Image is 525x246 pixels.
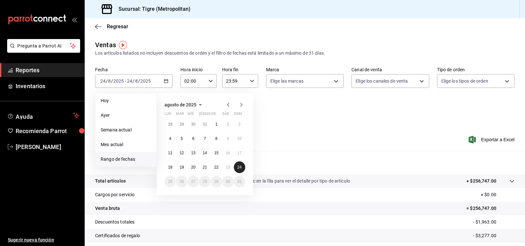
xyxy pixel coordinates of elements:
span: Mes actual [101,141,151,148]
abbr: 29 de agosto de 2025 [214,179,219,184]
abbr: 27 de agosto de 2025 [191,179,195,184]
abbr: jueves [199,112,237,118]
button: 31 de agosto de 2025 [234,176,245,187]
abbr: 28 de agosto de 2025 [203,179,207,184]
span: Ayuda [16,112,71,119]
button: 11 de agosto de 2025 [164,147,176,159]
button: 20 de agosto de 2025 [188,161,199,173]
button: Pregunta a Parrot AI [7,39,80,53]
h3: Sucursal: Tigre (Metropolitan) [113,5,191,13]
button: 17 de agosto de 2025 [234,147,245,159]
button: 5 de agosto de 2025 [176,133,187,144]
span: Pregunta a Parrot AI [18,43,70,49]
button: 9 de agosto de 2025 [222,133,234,144]
abbr: sábado [222,112,229,118]
span: Recomienda Parrot [16,127,79,135]
label: Hora inicio [180,68,217,72]
label: Hora fin [222,68,258,72]
span: Elige las marcas [270,78,304,84]
span: / [138,78,140,84]
button: 16 de agosto de 2025 [222,147,234,159]
label: Tipo de orden [437,68,515,72]
span: Ayer [101,112,151,119]
abbr: 11 de agosto de 2025 [168,151,172,155]
p: Descuentos totales [95,219,135,225]
input: -- [100,78,106,84]
abbr: miércoles [188,112,194,118]
span: Elige los canales de venta [356,78,408,84]
button: 23 de agosto de 2025 [222,161,234,173]
span: Sugerir nueva función [8,237,79,243]
p: = $256,747.00 [466,205,515,212]
abbr: 15 de agosto de 2025 [214,151,219,155]
abbr: 23 de agosto de 2025 [226,165,230,170]
p: + $256,747.00 [466,178,496,184]
abbr: 7 de agosto de 2025 [204,136,206,141]
button: 7 de agosto de 2025 [199,133,210,144]
abbr: domingo [234,112,242,118]
abbr: 22 de agosto de 2025 [214,165,219,170]
label: Fecha [95,68,173,72]
button: 27 de agosto de 2025 [188,176,199,187]
abbr: 19 de agosto de 2025 [179,165,184,170]
a: Pregunta a Parrot AI [5,47,80,54]
button: Regresar [95,23,128,30]
abbr: 13 de agosto de 2025 [191,151,195,155]
button: 19 de agosto de 2025 [176,161,187,173]
button: 24 de agosto de 2025 [234,161,245,173]
button: 1 de agosto de 2025 [211,118,222,130]
button: 6 de agosto de 2025 [188,133,199,144]
button: agosto de 2025 [164,101,204,109]
p: Da clic en la fila para ver el detalle por tipo de artículo [242,178,350,184]
abbr: 31 de julio de 2025 [203,122,207,127]
input: -- [108,78,111,84]
abbr: 24 de agosto de 2025 [237,165,242,170]
button: 30 de julio de 2025 [188,118,199,130]
span: Exportar a Excel [470,136,515,143]
span: Semana actual [101,127,151,133]
abbr: 28 de julio de 2025 [168,122,172,127]
button: 8 de agosto de 2025 [211,133,222,144]
abbr: 1 de agosto de 2025 [215,122,218,127]
img: Tooltip marker [119,41,127,49]
p: - $1,963.00 [473,219,515,225]
abbr: 30 de agosto de 2025 [226,179,230,184]
abbr: 16 de agosto de 2025 [226,151,230,155]
button: 15 de agosto de 2025 [211,147,222,159]
button: 12 de agosto de 2025 [176,147,187,159]
abbr: 29 de julio de 2025 [179,122,184,127]
button: 2 de agosto de 2025 [222,118,234,130]
p: Resumen [95,159,515,167]
abbr: 30 de julio de 2025 [191,122,195,127]
button: 14 de agosto de 2025 [199,147,210,159]
button: 28 de julio de 2025 [164,118,176,130]
p: Cargos por servicio [95,191,135,198]
abbr: 2 de agosto de 2025 [227,122,229,127]
button: 3 de agosto de 2025 [234,118,245,130]
abbr: 6 de agosto de 2025 [192,136,194,141]
div: Los artículos listados no incluyen descuentos de orden y el filtro de fechas está limitado a un m... [95,50,515,57]
abbr: 25 de agosto de 2025 [168,179,172,184]
span: Reportes [16,66,79,75]
input: ---- [113,78,124,84]
span: / [111,78,113,84]
p: + $0.00 [481,191,515,198]
abbr: 12 de agosto de 2025 [179,151,184,155]
button: 18 de agosto de 2025 [164,161,176,173]
span: [PERSON_NAME] [16,143,79,151]
abbr: 21 de agosto de 2025 [203,165,207,170]
p: - $3,277.00 [473,232,515,239]
abbr: 26 de agosto de 2025 [179,179,184,184]
button: 29 de julio de 2025 [176,118,187,130]
span: / [106,78,108,84]
button: 29 de agosto de 2025 [211,176,222,187]
input: ---- [140,78,151,84]
span: - [125,78,126,84]
span: Hoy [101,97,151,104]
p: Certificados de regalo [95,232,140,239]
button: 13 de agosto de 2025 [188,147,199,159]
button: 10 de agosto de 2025 [234,133,245,144]
abbr: martes [176,112,184,118]
abbr: 5 de agosto de 2025 [181,136,183,141]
